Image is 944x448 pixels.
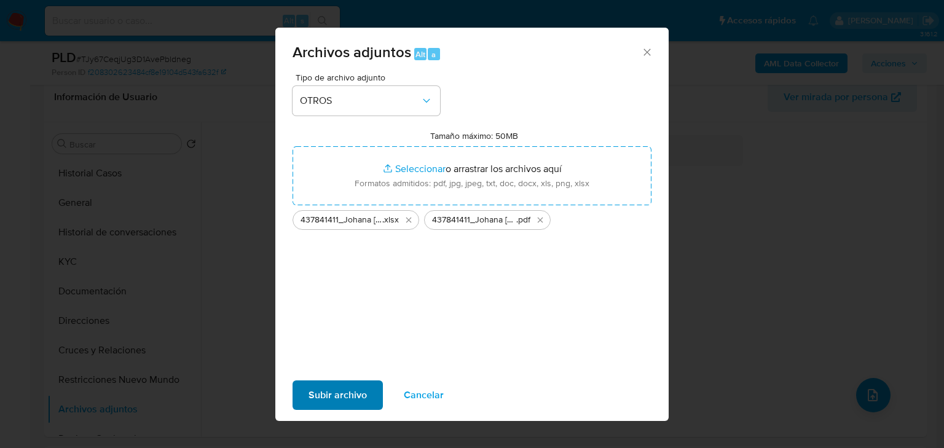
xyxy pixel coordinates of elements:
button: Cerrar [641,46,652,57]
span: Archivos adjuntos [293,41,411,63]
span: Cancelar [404,382,444,409]
span: .pdf [516,214,530,226]
span: .xlsx [382,214,399,226]
label: Tamaño máximo: 50MB [430,130,518,141]
span: OTROS [300,95,420,107]
span: 437841411_Johana [PERSON_NAME] Garcia_Sep25 [301,214,382,226]
button: Cancelar [388,380,460,410]
button: Subir archivo [293,380,383,410]
span: Subir archivo [309,382,367,409]
span: a [431,49,436,60]
button: Eliminar 437841411_Johana Hernandez Garcia_Sep25.xlsx [401,213,416,227]
button: OTROS [293,86,440,116]
span: Tipo de archivo adjunto [296,73,443,82]
button: Eliminar 437841411_Johana Hernandez Garcia_Sep25.pdf [533,213,548,227]
span: 437841411_Johana [PERSON_NAME] Garcia_Sep25 [432,214,516,226]
span: Alt [415,49,425,60]
ul: Archivos seleccionados [293,205,651,230]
